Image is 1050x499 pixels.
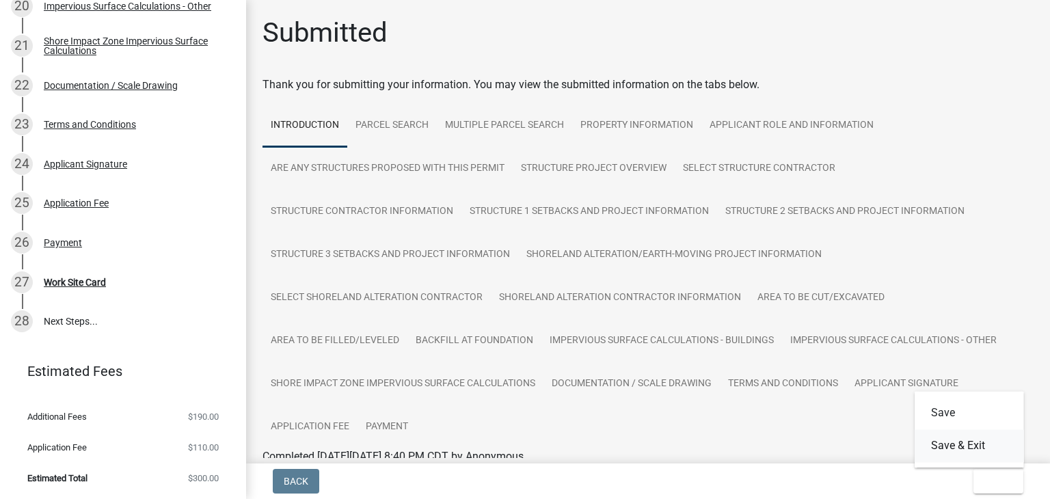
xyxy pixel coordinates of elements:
[27,474,87,483] span: Estimated Total
[44,36,224,55] div: Shore Impact Zone Impervious Surface Calculations
[273,469,319,494] button: Back
[347,104,437,148] a: Parcel search
[11,232,33,254] div: 26
[27,412,87,421] span: Additional Fees
[973,469,1023,494] button: Exit
[782,319,1005,363] a: Impervious Surface Calculations - Other
[188,474,219,483] span: $300.00
[749,276,893,320] a: Area to be Cut/Excavated
[701,104,882,148] a: Applicant Role and Information
[846,362,967,406] a: Applicant Signature
[262,276,491,320] a: Select Shoreland Alteration contractor
[543,362,720,406] a: Documentation / Scale Drawing
[188,412,219,421] span: $190.00
[262,319,407,363] a: Area to be Filled/Leveled
[262,190,461,234] a: Structure Contractor Information
[11,113,33,135] div: 23
[11,310,33,332] div: 28
[27,443,87,452] span: Application Fee
[675,147,844,191] a: Select Structure Contractor
[44,81,178,90] div: Documentation / Scale Drawing
[358,405,416,449] a: Payment
[284,476,308,487] span: Back
[984,476,1004,487] span: Exit
[513,147,675,191] a: Structure Project Overview
[461,190,717,234] a: Structure 1 Setbacks and project information
[188,443,219,452] span: $110.00
[262,16,388,49] h1: Submitted
[262,450,524,463] span: Completed [DATE][DATE] 8:40 PM CDT by Anonymous
[262,405,358,449] a: Application Fee
[541,319,782,363] a: Impervious Surface Calculations - Buildings
[262,362,543,406] a: Shore Impact Zone Impervious Surface Calculations
[11,271,33,293] div: 27
[44,198,109,208] div: Application Fee
[518,233,830,277] a: Shoreland Alteration/Earth-Moving Project Information
[407,319,541,363] a: Backfill at foundation
[262,233,518,277] a: Structure 3 Setbacks and project information
[44,159,127,169] div: Applicant Signature
[11,153,33,175] div: 24
[11,358,224,385] a: Estimated Fees
[11,35,33,57] div: 21
[915,391,1024,468] div: Exit
[44,238,82,247] div: Payment
[720,362,846,406] a: Terms and Conditions
[262,104,347,148] a: Introduction
[437,104,572,148] a: Multiple Parcel Search
[44,1,211,11] div: Impervious Surface Calculations - Other
[11,192,33,214] div: 25
[915,396,1024,429] button: Save
[11,75,33,96] div: 22
[915,429,1024,462] button: Save & Exit
[262,77,1034,93] div: Thank you for submitting your information. You may view the submitted information on the tabs below.
[44,278,106,287] div: Work Site Card
[491,276,749,320] a: Shoreland Alteration Contractor Information
[717,190,973,234] a: Structure 2 Setbacks and project information
[572,104,701,148] a: Property Information
[262,147,513,191] a: Are any Structures Proposed with this Permit
[44,120,136,129] div: Terms and Conditions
